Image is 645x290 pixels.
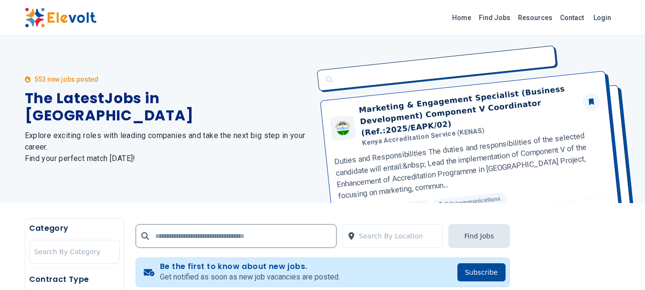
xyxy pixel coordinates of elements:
[514,10,556,25] a: Resources
[588,8,617,27] a: Login
[34,75,98,84] p: 553 new jobs posted
[556,10,588,25] a: Contact
[448,224,509,248] button: Find Jobs
[448,10,475,25] a: Home
[25,90,311,124] h1: The Latest Jobs in [GEOGRAPHIC_DATA]
[25,130,311,164] h2: Explore exciting roles with leading companies and take the next big step in your career. Find you...
[25,8,96,28] img: Elevolt
[29,274,120,285] h5: Contract Type
[475,10,514,25] a: Find Jobs
[457,263,506,281] button: Subscribe
[29,223,120,234] h5: Category
[160,271,340,283] p: Get notified as soon as new job vacancies are posted.
[160,262,340,271] h4: Be the first to know about new jobs.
